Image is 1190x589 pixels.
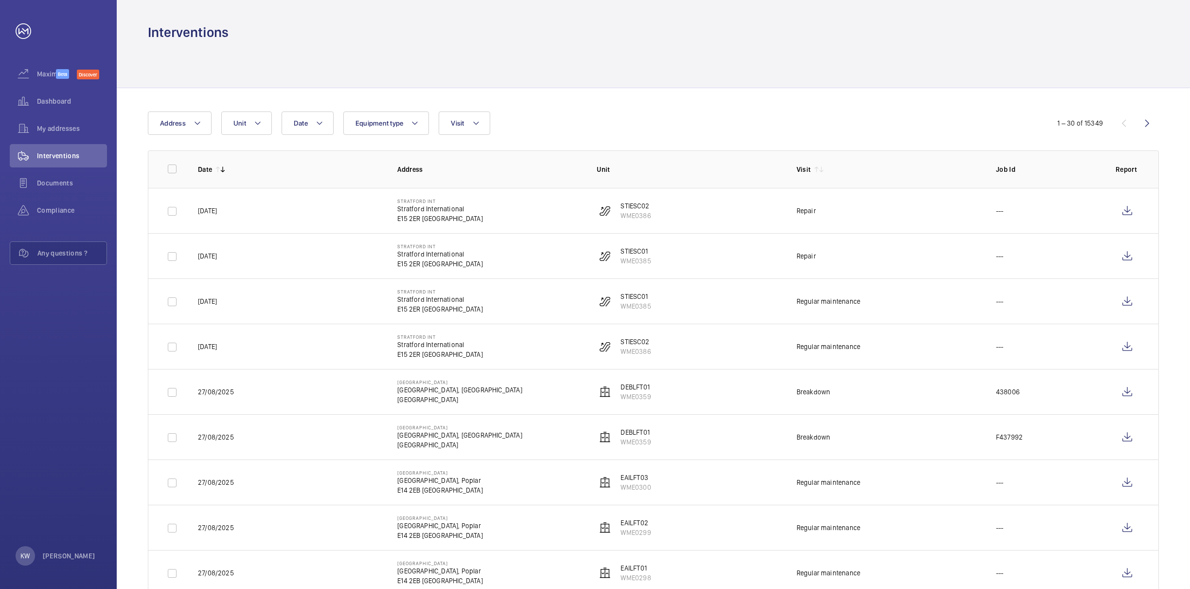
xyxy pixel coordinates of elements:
p: WME0359 [621,392,651,402]
p: WME0298 [621,573,651,583]
p: [GEOGRAPHIC_DATA], Poplar [397,521,483,531]
p: [PERSON_NAME] [43,551,95,561]
p: [DATE] [198,251,217,261]
p: [GEOGRAPHIC_DATA] [397,560,483,566]
div: Repair [797,206,816,216]
p: Stratford International [397,204,483,214]
span: Address [160,119,186,127]
p: STIESC01 [621,246,651,256]
p: Stratford int [397,289,483,294]
p: [DATE] [198,296,217,306]
p: [GEOGRAPHIC_DATA], [GEOGRAPHIC_DATA] [397,385,522,395]
p: --- [996,342,1004,351]
p: WME0386 [621,347,651,356]
div: Breakdown [797,432,831,442]
p: Stratford int [397,243,483,249]
span: Dashboard [37,96,107,106]
p: DEBLFT01 [621,427,651,437]
p: Visit [797,165,811,174]
p: E14 2EB [GEOGRAPHIC_DATA] [397,485,483,495]
p: EAILFT01 [621,563,651,573]
span: Unit [233,119,246,127]
span: Documents [37,178,107,188]
p: WME0386 [621,211,651,221]
p: Stratford International [397,340,483,350]
p: [GEOGRAPHIC_DATA] [397,515,483,521]
p: Report [1116,165,1139,174]
button: Equipment type [343,111,429,135]
p: 27/08/2025 [198,523,234,533]
p: E14 2EB [GEOGRAPHIC_DATA] [397,576,483,586]
p: --- [996,568,1004,578]
div: Regular maintenance [797,296,860,306]
p: WME0385 [621,256,651,266]
p: Stratford International [397,249,483,259]
span: My addresses [37,124,107,133]
p: WME0359 [621,437,651,447]
span: Beta [56,69,69,79]
img: escalator.svg [599,295,611,307]
p: [GEOGRAPHIC_DATA] [397,470,483,476]
div: Regular maintenance [797,568,860,578]
p: KW [20,551,30,561]
img: escalator.svg [599,341,611,352]
div: Regular maintenance [797,523,860,533]
div: Regular maintenance [797,478,860,487]
p: [GEOGRAPHIC_DATA] [397,424,522,430]
p: 438006 [996,387,1020,397]
p: EAILFT03 [621,473,651,482]
p: WME0300 [621,482,651,492]
p: Unit [597,165,781,174]
button: Address [148,111,212,135]
img: escalator.svg [599,250,611,262]
p: STIESC01 [621,292,651,301]
span: Date [294,119,308,127]
p: 27/08/2025 [198,387,234,397]
p: Date [198,165,212,174]
p: --- [996,296,1004,306]
p: WME0299 [621,528,651,537]
span: Equipment type [355,119,404,127]
p: STIESC02 [621,337,651,347]
p: E15 2ER [GEOGRAPHIC_DATA] [397,350,483,359]
p: STIESC02 [621,201,651,211]
span: Visit [451,119,464,127]
p: E15 2ER [GEOGRAPHIC_DATA] [397,304,483,314]
p: Address [397,165,581,174]
img: elevator.svg [599,567,611,579]
button: Date [282,111,334,135]
p: DEBLFT01 [621,382,651,392]
p: E15 2ER [GEOGRAPHIC_DATA] [397,259,483,269]
p: [DATE] [198,342,217,351]
p: F437992 [996,432,1023,442]
p: 27/08/2025 [198,478,234,487]
p: E14 2EB [GEOGRAPHIC_DATA] [397,531,483,540]
button: Visit [439,111,490,135]
div: Regular maintenance [797,342,860,351]
p: [GEOGRAPHIC_DATA], Poplar [397,566,483,576]
p: --- [996,251,1004,261]
p: WME0385 [621,301,651,311]
p: Job Id [996,165,1100,174]
p: [GEOGRAPHIC_DATA] [397,379,522,385]
p: Stratford int [397,198,483,204]
img: escalator.svg [599,205,611,217]
p: [GEOGRAPHIC_DATA], Poplar [397,476,483,485]
p: [DATE] [198,206,217,216]
div: Repair [797,251,816,261]
p: [GEOGRAPHIC_DATA] [397,440,522,450]
p: E15 2ER [GEOGRAPHIC_DATA] [397,214,483,223]
img: elevator.svg [599,522,611,534]
img: elevator.svg [599,386,611,398]
button: Unit [221,111,272,135]
span: Maximize [37,69,56,79]
p: Stratford int [397,334,483,340]
img: elevator.svg [599,431,611,443]
p: --- [996,523,1004,533]
div: 1 – 30 of 15349 [1057,118,1103,128]
img: elevator.svg [599,477,611,488]
span: Compliance [37,205,107,215]
span: Any questions ? [37,248,107,258]
h1: Interventions [148,23,229,41]
p: [GEOGRAPHIC_DATA] [397,395,522,405]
